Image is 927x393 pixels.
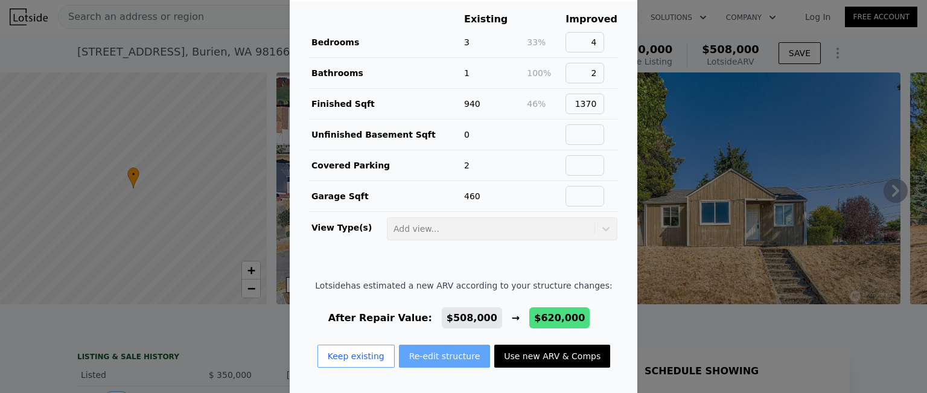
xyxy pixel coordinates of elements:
td: Bedrooms [309,27,463,58]
td: Covered Parking [309,150,463,181]
span: $620,000 [534,312,585,324]
span: 460 [464,191,480,201]
div: After Repair Value: → [315,311,612,325]
th: Improved [565,11,618,27]
th: Existing [463,11,526,27]
span: $508,000 [447,312,497,324]
span: 940 [464,99,480,109]
td: Unfinished Basement Sqft [309,120,463,150]
td: Finished Sqft [309,89,463,120]
td: Garage Sqft [309,181,463,212]
span: 100% [527,68,551,78]
button: Keep existing [317,345,395,368]
span: 3 [464,37,470,47]
span: 46% [527,99,546,109]
button: Re-edit structure [399,345,491,368]
button: Use new ARV & Comps [494,345,610,368]
td: Bathrooms [309,58,463,89]
td: View Type(s) [309,212,386,241]
span: 1 [464,68,470,78]
span: 0 [464,130,470,139]
span: 2 [464,161,470,170]
span: 33% [527,37,546,47]
span: Lotside has estimated a new ARV according to your structure changes: [315,280,612,292]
